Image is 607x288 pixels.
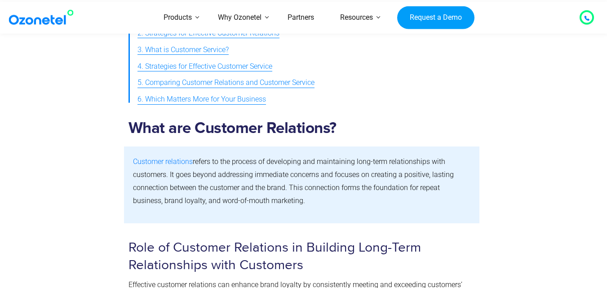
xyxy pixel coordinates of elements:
[137,58,272,75] a: 4. Strategies for Effective Customer Service
[133,157,454,204] span: refers to the process of developing and maintaining long-term relationships with customers. It go...
[397,6,474,29] a: Request a Demo
[137,44,229,57] span: 3. What is Customer Service?
[137,60,272,73] span: 4. Strategies for Effective Customer Service
[128,120,337,136] b: What are Customer Relations?
[128,239,475,274] h3: Role of Customer Relations in Building Long-Term Relationships with Customers
[133,157,193,166] span: Customer relations
[151,2,205,34] a: Products
[137,42,229,58] a: 3. What is Customer Service?
[137,75,315,91] a: 5. Comparing Customer Relations and Customer Service
[137,76,315,89] span: 5. Comparing Customer Relations and Customer Service
[137,91,266,108] a: 6. Which Matters More for Your Business
[327,2,386,34] a: Resources
[133,155,193,168] a: Customer relations
[275,2,327,34] a: Partners
[137,93,266,106] span: 6. Which Matters More for Your Business
[205,2,275,34] a: Why Ozonetel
